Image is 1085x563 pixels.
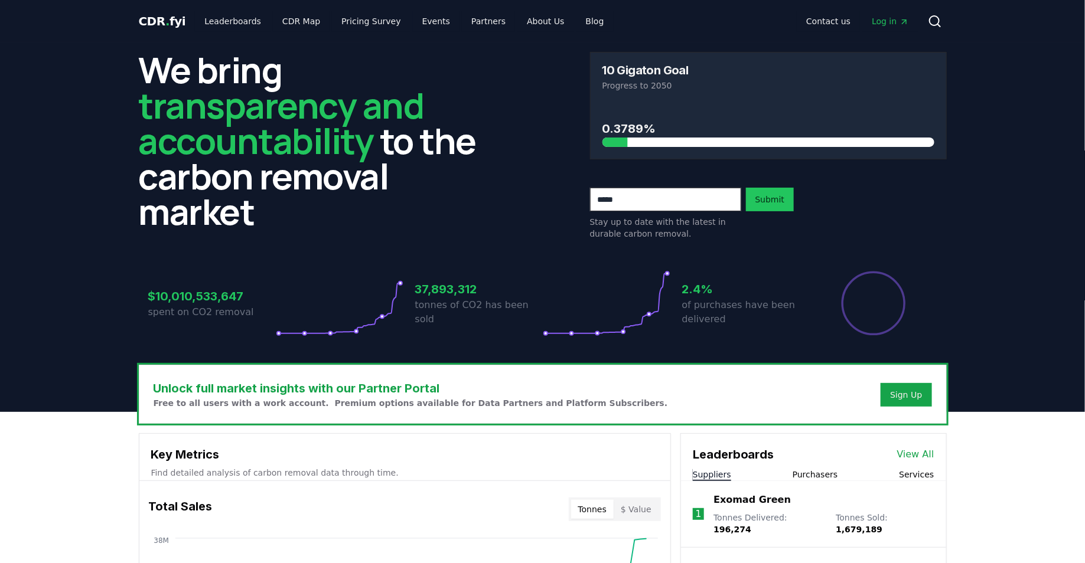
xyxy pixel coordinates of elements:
[897,447,934,461] a: View All
[139,52,496,229] h2: We bring to the carbon removal market
[415,280,543,298] h3: 37,893,312
[571,500,614,519] button: Tonnes
[695,507,701,521] p: 1
[862,11,918,32] a: Log in
[151,446,659,463] h3: Key Metrics
[693,469,731,480] button: Suppliers
[840,270,907,336] div: Percentage of sales delivered
[836,512,934,535] p: Tonnes Sold :
[139,14,186,28] span: CDR fyi
[151,467,659,479] p: Find detailed analysis of carbon removal data through time.
[139,81,424,165] span: transparency and accountability
[273,11,330,32] a: CDR Map
[713,512,824,535] p: Tonnes Delivered :
[797,11,918,32] nav: Main
[154,397,668,409] p: Free to all users with a work account. Premium options available for Data Partners and Platform S...
[332,11,410,32] a: Pricing Survey
[693,446,774,463] h3: Leaderboards
[462,11,515,32] a: Partners
[149,497,213,521] h3: Total Sales
[148,305,276,319] p: spent on CO2 removal
[797,11,860,32] a: Contact us
[154,536,169,545] tspan: 38M
[713,525,751,534] span: 196,274
[576,11,614,32] a: Blog
[165,14,170,28] span: .
[881,383,931,407] button: Sign Up
[682,280,810,298] h3: 2.4%
[793,469,838,480] button: Purchasers
[890,389,922,401] a: Sign Up
[872,15,908,27] span: Log in
[682,298,810,326] p: of purchases have been delivered
[590,216,741,240] p: Stay up to date with the latest in durable carbon removal.
[148,287,276,305] h3: $10,010,533,647
[602,64,689,76] h3: 10 Gigaton Goal
[602,80,934,91] p: Progress to 2050
[517,11,574,32] a: About Us
[195,11,613,32] nav: Main
[195,11,271,32] a: Leaderboards
[415,298,543,326] p: tonnes of CO2 has been sold
[139,13,186,30] a: CDR.fyi
[602,120,934,138] h3: 0.3789%
[836,525,882,534] span: 1,679,189
[713,493,791,507] a: Exomad Green
[899,469,934,480] button: Services
[413,11,460,32] a: Events
[746,188,794,211] button: Submit
[614,500,659,519] button: $ Value
[154,379,668,397] h3: Unlock full market insights with our Partner Portal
